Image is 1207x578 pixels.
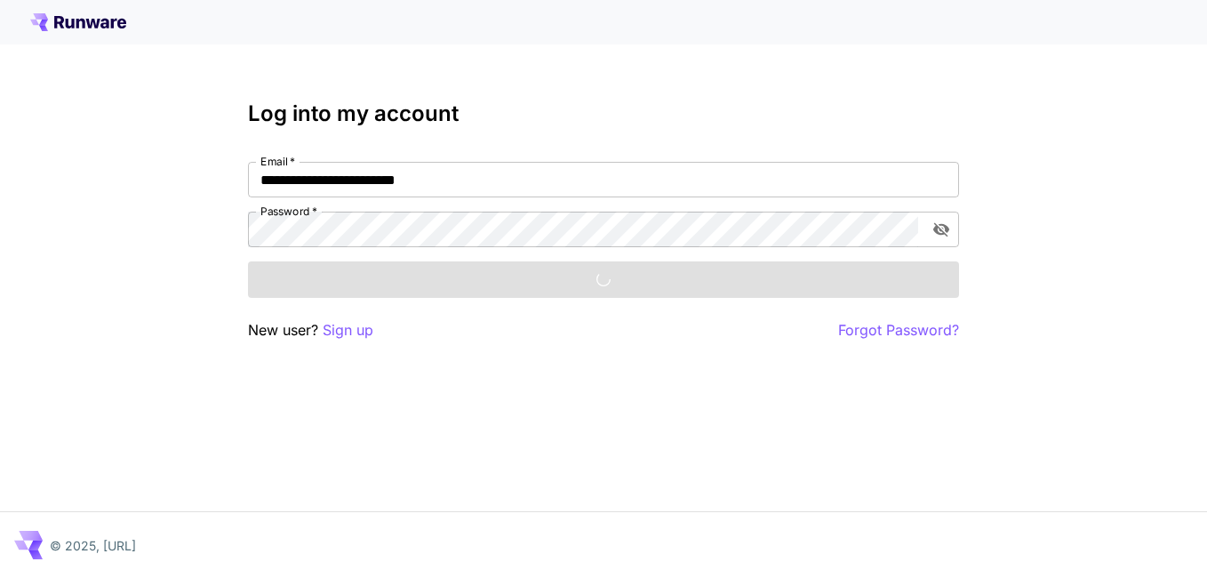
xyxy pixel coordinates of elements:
[838,319,959,341] button: Forgot Password?
[248,319,373,341] p: New user?
[260,204,317,219] label: Password
[260,154,295,169] label: Email
[925,213,957,245] button: toggle password visibility
[50,536,136,555] p: © 2025, [URL]
[323,319,373,341] button: Sign up
[248,101,959,126] h3: Log into my account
